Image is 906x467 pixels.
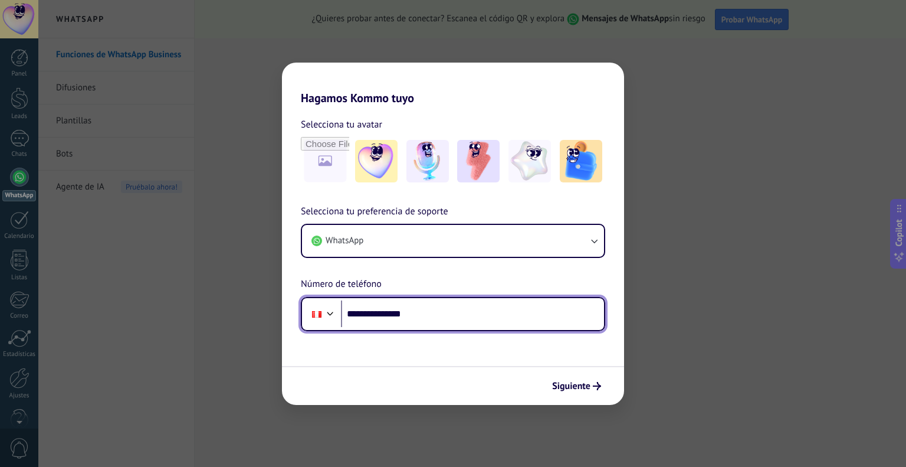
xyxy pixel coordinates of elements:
span: WhatsApp [326,235,363,247]
span: Siguiente [552,382,590,390]
img: -2.jpeg [406,140,449,182]
div: Peru: + 51 [306,302,328,326]
span: Selecciona tu avatar [301,117,382,132]
img: -3.jpeg [457,140,500,182]
img: -5.jpeg [560,140,602,182]
button: WhatsApp [302,225,604,257]
img: -1.jpeg [355,140,398,182]
img: -4.jpeg [508,140,551,182]
span: Selecciona tu preferencia de soporte [301,204,448,220]
span: Número de teléfono [301,277,382,292]
h2: Hagamos Kommo tuyo [282,63,624,105]
button: Siguiente [547,376,606,396]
